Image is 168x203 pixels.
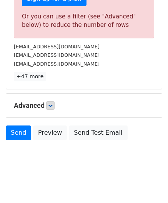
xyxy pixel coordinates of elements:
small: [EMAIL_ADDRESS][DOMAIN_NAME] [14,52,100,58]
h5: Advanced [14,101,154,110]
a: Preview [33,125,67,140]
small: [EMAIL_ADDRESS][DOMAIN_NAME] [14,44,100,50]
small: [EMAIL_ADDRESS][DOMAIN_NAME] [14,61,100,67]
a: Send [6,125,31,140]
iframe: Chat Widget [130,166,168,203]
div: Or you can use a filter (see "Advanced" below) to reduce the number of rows [22,12,146,30]
a: +47 more [14,72,46,81]
a: Send Test Email [69,125,127,140]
